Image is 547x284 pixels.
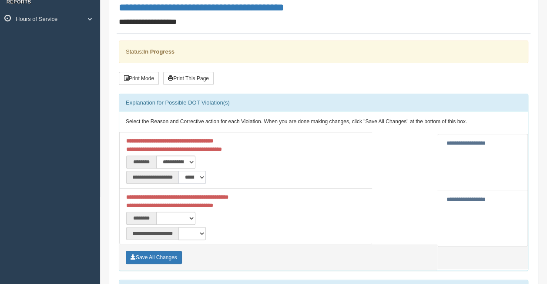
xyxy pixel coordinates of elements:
[119,41,528,63] div: Status:
[143,48,175,55] strong: In Progress
[119,112,528,132] div: Select the Reason and Corrective action for each Violation. When you are done making changes, cli...
[119,94,528,112] div: Explanation for Possible DOT Violation(s)
[126,251,182,264] button: Save
[119,72,159,85] button: Print Mode
[163,72,214,85] button: Print This Page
